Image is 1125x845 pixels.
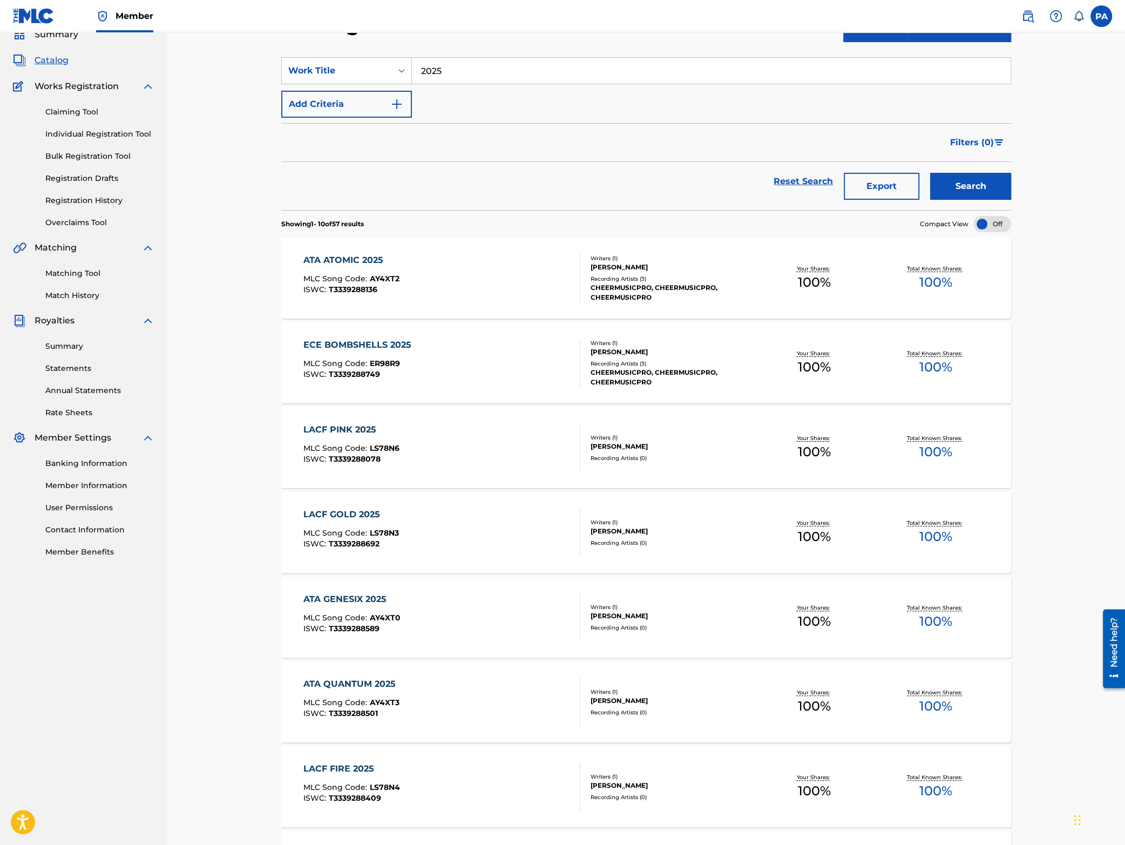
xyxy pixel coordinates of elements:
[390,98,403,111] img: 9d2ae6d4665cec9f34b9.svg
[1074,804,1081,836] div: Drag
[797,604,832,612] p: Your Shares:
[281,577,1011,658] a: ATA GENESIX 2025MLC Song Code:AY4XT0ISWC:T3339288589Writers (1)[PERSON_NAME]Recording Artists (0)...
[13,54,69,67] a: CatalogCatalog
[45,546,154,558] a: Member Benefits
[1049,10,1062,23] img: help
[907,519,965,527] p: Total Known Shares:
[288,64,385,77] div: Work Title
[798,442,831,462] span: 100 %
[116,10,153,22] span: Member
[907,434,965,442] p: Total Known Shares:
[919,612,952,631] span: 100 %
[303,454,329,464] span: ISWC :
[35,80,119,93] span: Works Registration
[45,385,154,396] a: Annual Statements
[798,357,831,377] span: 100 %
[45,217,154,228] a: Overclaims Tool
[798,781,831,801] span: 100 %
[907,604,965,612] p: Total Known Shares:
[1045,5,1067,27] div: Help
[591,339,754,347] div: Writers ( 1 )
[13,431,26,444] img: Member Settings
[45,341,154,352] a: Summary
[35,54,69,67] span: Catalog
[1021,10,1034,23] img: search
[591,611,754,621] div: [PERSON_NAME]
[950,136,994,149] span: Filters ( 0 )
[281,322,1011,403] a: ECE BOMBSHELLS 2025MLC Song Code:ER98R9ISWC:T3339288749Writers (1)[PERSON_NAME]Recording Artists ...
[329,624,379,633] span: T3339288589
[1071,793,1125,845] iframe: Chat Widget
[591,773,754,781] div: Writers ( 1 )
[907,349,965,357] p: Total Known Shares:
[797,688,832,697] p: Your Shares:
[303,528,370,538] span: MLC Song Code :
[591,688,754,696] div: Writers ( 1 )
[591,696,754,706] div: [PERSON_NAME]
[281,91,412,118] button: Add Criteria
[329,369,380,379] span: T3339288749
[141,314,154,327] img: expand
[141,80,154,93] img: expand
[370,274,399,283] span: AY4XT2
[45,173,154,184] a: Registration Drafts
[591,368,754,387] div: CHEERMUSICPRO, CHEERMUSICPRO, CHEERMUSICPRO
[303,254,399,267] div: ATA ATOMIC 2025
[35,241,77,254] span: Matching
[45,151,154,162] a: Bulk Registration Tool
[45,502,154,513] a: User Permissions
[591,708,754,716] div: Recording Artists ( 0 )
[591,539,754,547] div: Recording Artists ( 0 )
[591,624,754,632] div: Recording Artists ( 0 )
[45,363,154,374] a: Statements
[370,782,400,792] span: LS78N4
[303,285,329,294] span: ISWC :
[303,793,329,803] span: ISWC :
[96,10,109,23] img: Top Rightsholder
[591,347,754,357] div: [PERSON_NAME]
[919,781,952,801] span: 100 %
[591,454,754,462] div: Recording Artists ( 0 )
[591,434,754,442] div: Writers ( 1 )
[303,708,329,718] span: ISWC :
[907,773,965,781] p: Total Known Shares:
[35,431,111,444] span: Member Settings
[768,170,838,193] a: Reset Search
[303,698,370,707] span: MLC Song Code :
[591,603,754,611] div: Writers ( 1 )
[303,624,329,633] span: ISWC :
[797,519,832,527] p: Your Shares:
[141,431,154,444] img: expand
[591,781,754,790] div: [PERSON_NAME]
[281,238,1011,319] a: ATA ATOMIC 2025MLC Song Code:AY4XT2ISWC:T3339288136Writers (1)[PERSON_NAME]Recording Artists (3)C...
[329,793,381,803] span: T3339288409
[45,268,154,279] a: Matching Tool
[45,195,154,206] a: Registration History
[1095,604,1125,694] iframe: Resource Center
[45,524,154,536] a: Contact Information
[591,442,754,451] div: [PERSON_NAME]
[797,265,832,273] p: Your Shares:
[930,173,1011,200] button: Search
[281,57,1011,210] form: Search Form
[798,527,831,546] span: 100 %
[35,28,78,41] span: Summary
[797,349,832,357] p: Your Shares:
[13,54,26,67] img: Catalog
[13,314,26,327] img: Royalties
[844,173,919,200] button: Export
[591,526,754,536] div: [PERSON_NAME]
[994,139,1004,146] img: filter
[370,528,399,538] span: LS78N3
[45,480,154,491] a: Member Information
[944,129,1011,156] button: Filters (0)
[303,593,401,606] div: ATA GENESIX 2025
[798,612,831,631] span: 100 %
[13,8,55,24] img: MLC Logo
[45,458,154,469] a: Banking Information
[13,28,78,41] a: SummarySummary
[370,613,401,623] span: AY4XT0
[1017,5,1039,27] a: Public Search
[919,273,952,292] span: 100 %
